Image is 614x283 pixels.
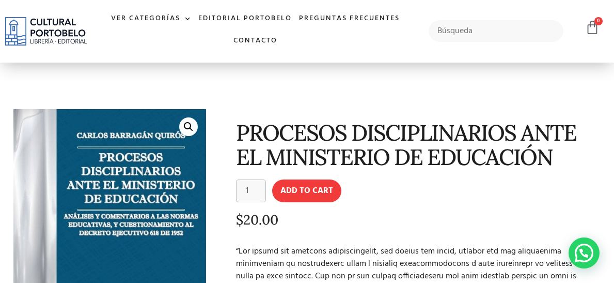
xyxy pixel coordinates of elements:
span: 0 [594,17,603,25]
input: Product quantity [236,180,266,202]
a: Editorial Portobelo [195,8,295,30]
a: Contacto [230,30,281,52]
h1: PROCESOS DISCIPLINARIOS ANTE EL MINISTERIO DE EDUCACIÓN [236,121,597,170]
button: Add to cart [272,180,341,202]
a: Ver Categorías [107,8,195,30]
span: $ [236,211,243,228]
input: Búsqueda [429,20,563,42]
a: 0 [585,20,600,35]
bdi: 20.00 [236,211,278,228]
a: 🔍 [179,117,198,136]
a: Preguntas frecuentes [295,8,403,30]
